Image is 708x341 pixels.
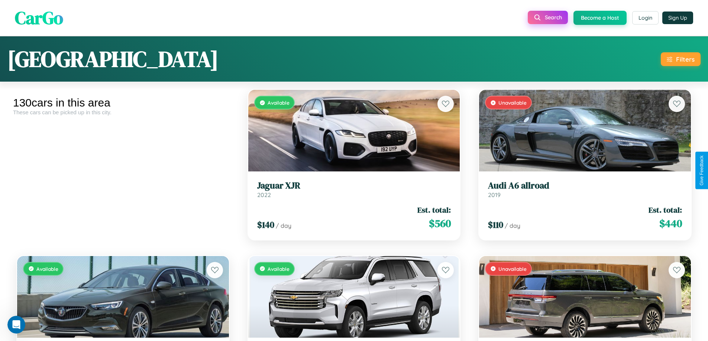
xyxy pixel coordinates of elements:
span: 2022 [257,191,271,199]
span: $ 440 [659,216,682,231]
div: Filters [676,55,695,63]
span: Unavailable [498,99,527,106]
span: $ 110 [488,219,503,231]
span: Available [268,99,290,106]
h3: Audi A6 allroad [488,180,682,191]
span: Available [36,266,58,272]
button: Sign Up [662,12,693,24]
span: / day [505,222,520,229]
span: CarGo [15,6,63,30]
span: Est. total: [417,204,451,215]
a: Jaguar XJR2022 [257,180,451,199]
iframe: Intercom live chat [7,316,25,334]
div: Give Feedback [699,155,704,186]
div: 130 cars in this area [13,96,233,109]
span: Search [545,14,562,21]
button: Search [528,11,568,24]
span: / day [276,222,291,229]
h1: [GEOGRAPHIC_DATA] [7,44,219,74]
span: 2019 [488,191,501,199]
span: $ 140 [257,219,274,231]
span: Available [268,266,290,272]
button: Filters [661,52,701,66]
span: Est. total: [649,204,682,215]
span: Unavailable [498,266,527,272]
button: Become a Host [573,11,627,25]
button: Login [632,11,659,24]
div: These cars can be picked up in this city. [13,109,233,115]
a: Audi A6 allroad2019 [488,180,682,199]
h3: Jaguar XJR [257,180,451,191]
span: $ 560 [429,216,451,231]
